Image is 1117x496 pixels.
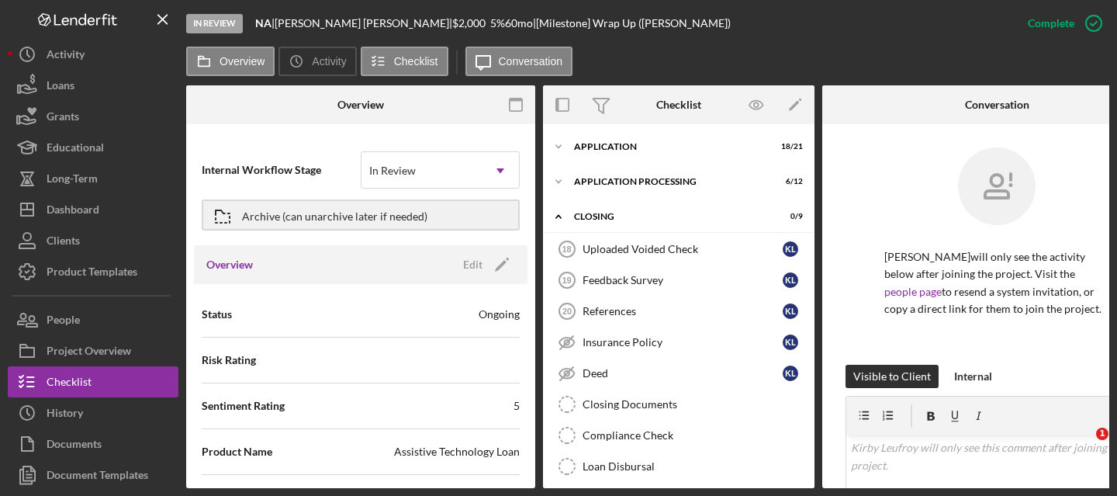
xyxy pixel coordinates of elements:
[1012,8,1109,39] button: Complete
[583,460,806,473] div: Loan Disbursal
[8,132,178,163] button: Educational
[47,225,80,260] div: Clients
[853,365,931,388] div: Visible to Client
[775,177,803,186] div: 6 / 12
[47,70,74,105] div: Loans
[454,253,515,276] button: Edit
[186,14,243,33] div: In Review
[946,365,1000,388] button: Internal
[783,303,798,319] div: K L
[551,265,807,296] a: 19Feedback SurveyKL
[463,253,482,276] div: Edit
[583,336,783,349] div: Insurance Policy
[574,142,764,151] div: Application
[47,397,83,432] div: History
[465,47,573,76] button: Conversation
[583,398,806,411] div: Closing Documents
[505,17,533,29] div: 60 mo
[8,366,178,397] button: Checklist
[583,243,783,255] div: Uploaded Voided Check
[954,365,992,388] div: Internal
[47,460,148,494] div: Document Templates
[8,70,178,101] button: Loans
[551,451,807,482] a: Loan Disbursal
[186,47,275,76] button: Overview
[47,256,137,291] div: Product Templates
[202,307,232,322] span: Status
[533,17,731,29] div: | [Milestone] Wrap Up ([PERSON_NAME])
[452,17,490,29] div: $2,000
[583,429,806,442] div: Compliance Check
[275,17,452,29] div: [PERSON_NAME] [PERSON_NAME] |
[783,241,798,257] div: K L
[220,55,265,68] label: Overview
[202,352,256,368] span: Risk Rating
[369,165,416,177] div: In Review
[783,272,798,288] div: K L
[479,307,520,322] div: Ongoing
[574,212,764,221] div: Closing
[574,177,764,186] div: Application Processing
[394,444,520,460] div: Assistive Technology Loan
[562,307,572,316] tspan: 20
[562,245,571,254] tspan: 18
[8,304,178,335] button: People
[8,194,178,225] button: Dashboard
[656,99,701,111] div: Checklist
[499,55,563,68] label: Conversation
[583,305,783,317] div: References
[242,201,427,229] div: Archive (can unarchive later if needed)
[255,16,271,29] b: NA
[965,99,1029,111] div: Conversation
[47,366,92,401] div: Checklist
[775,142,803,151] div: 18 / 21
[47,163,98,198] div: Long-Term
[47,335,131,370] div: Project Overview
[47,132,104,167] div: Educational
[394,55,438,68] label: Checklist
[202,444,272,460] span: Product Name
[583,274,783,286] div: Feedback Survey
[278,47,356,76] button: Activity
[783,335,798,350] div: K L
[8,460,178,491] button: Document Templates
[8,397,178,428] button: History
[47,428,102,463] div: Documents
[1028,8,1074,39] div: Complete
[551,296,807,327] a: 20ReferencesKL
[490,17,505,29] div: 5 %
[8,225,178,256] button: Clients
[8,256,178,287] button: Product Templates
[202,199,520,231] button: Archive (can unarchive later if needed)
[884,248,1109,318] p: [PERSON_NAME] will only see the activity below after joining the project. Visit the to resend a s...
[551,234,807,265] a: 18Uploaded Voided CheckKL
[551,327,807,358] a: Insurance PolicyKL
[846,365,939,388] button: Visible to Client
[8,39,178,70] a: Activity
[1064,428,1101,465] iframe: Intercom live chat
[514,398,520,414] div: 5
[202,398,285,414] span: Sentiment Rating
[8,163,178,194] button: Long-Term
[8,428,178,460] button: Documents
[47,194,99,229] div: Dashboard
[206,257,253,272] h3: Overview
[551,420,807,451] a: Compliance Check
[1096,428,1108,440] span: 1
[47,39,85,74] div: Activity
[562,276,571,285] tspan: 19
[47,304,80,339] div: People
[775,212,803,221] div: 0 / 9
[8,101,178,132] button: Grants
[312,55,346,68] label: Activity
